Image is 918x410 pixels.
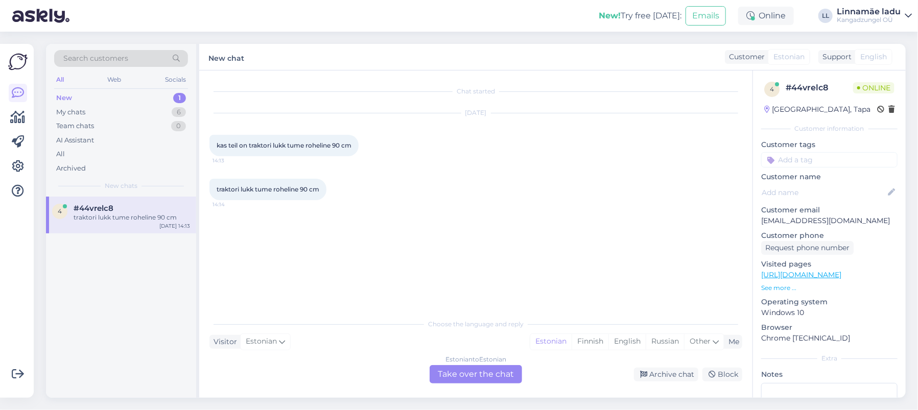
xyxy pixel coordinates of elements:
span: 14:14 [213,201,251,208]
span: 14:13 [213,157,251,164]
span: Other [690,336,711,346]
div: Russian [646,334,684,349]
button: Emails [686,6,726,26]
div: 6 [172,107,186,117]
div: Take over the chat [430,365,522,383]
p: Operating system [761,297,898,307]
div: 1 [173,93,186,103]
p: Windows 10 [761,307,898,318]
div: Request phone number [761,241,854,255]
div: New [56,93,72,103]
div: Estonian to Estonian [445,355,506,364]
div: All [56,149,65,159]
p: Visited pages [761,259,898,270]
div: Socials [163,73,188,86]
div: Me [724,336,739,347]
div: traktori lukk tume roheline 90 cm [74,213,190,222]
div: English [608,334,646,349]
div: Support [818,52,852,62]
div: AI Assistant [56,135,94,146]
div: [GEOGRAPHIC_DATA], Tapa [764,104,870,115]
div: # 44vrelc8 [786,82,853,94]
div: 0 [171,121,186,131]
div: Team chats [56,121,94,131]
input: Add a tag [761,152,898,167]
p: Customer tags [761,139,898,150]
div: Chat started [209,87,742,96]
div: Extra [761,354,898,363]
div: Block [702,368,742,381]
div: [DATE] 14:13 [159,222,190,230]
span: traktori lukk tume roheline 90 cm [217,185,319,193]
div: Visitor [209,336,237,347]
span: 4 [58,207,62,215]
span: kas teil on traktori lukk tume roheline 90 cm [217,141,351,149]
div: My chats [56,107,85,117]
b: New! [599,11,621,20]
p: Customer email [761,205,898,215]
div: Customer [725,52,765,62]
p: Chrome [TECHNICAL_ID] [761,333,898,344]
div: Archive chat [634,368,698,381]
a: Linnamäe laduKangadzungel OÜ [837,8,912,24]
div: All [54,73,66,86]
div: LL [818,9,833,23]
span: Search customers [63,53,128,64]
div: Web [106,73,124,86]
div: Estonian [530,334,572,349]
span: Estonian [246,336,277,347]
p: Browser [761,322,898,333]
p: Notes [761,369,898,380]
div: Finnish [572,334,608,349]
div: Online [738,7,794,25]
span: #44vrelc8 [74,204,113,213]
span: Estonian [773,52,805,62]
span: Online [853,82,895,93]
input: Add name [762,187,886,198]
p: [EMAIL_ADDRESS][DOMAIN_NAME] [761,215,898,226]
label: New chat [208,50,244,64]
div: Kangadzungel OÜ [837,16,901,24]
div: Try free [DATE]: [599,10,681,22]
p: Customer phone [761,230,898,241]
span: 4 [770,85,774,93]
p: See more ... [761,283,898,293]
div: Archived [56,163,86,174]
div: Choose the language and reply [209,320,742,329]
span: New chats [105,181,137,190]
span: English [860,52,887,62]
div: Customer information [761,124,898,133]
p: Customer name [761,172,898,182]
a: [URL][DOMAIN_NAME] [761,270,841,279]
img: Askly Logo [8,52,28,71]
div: Linnamäe ladu [837,8,901,16]
div: [DATE] [209,108,742,117]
